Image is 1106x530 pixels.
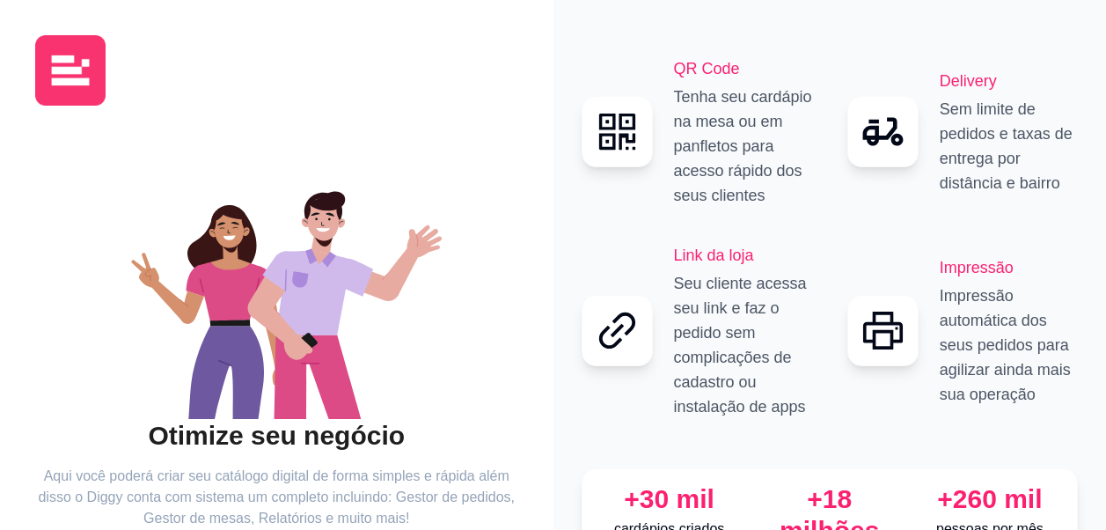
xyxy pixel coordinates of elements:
p: Seu cliente acessa seu link e faz o pedido sem complicações de cadastro ou instalação de apps [674,271,812,419]
div: animation [35,155,518,419]
p: Sem limite de pedidos e taxas de entrega por distância e bairro [940,97,1078,195]
p: Tenha seu cardápio na mesa ou em panfletos para acesso rápido dos seus clientes [674,85,812,208]
h2: QR Code [674,56,812,81]
div: +30 mil [597,483,743,515]
h2: Link da loja [674,243,812,268]
h2: Impressão [940,255,1078,280]
div: +260 mil [917,483,1063,515]
article: Aqui você poderá criar seu catálogo digital de forma simples e rápida além disso o Diggy conta co... [35,466,518,529]
p: Impressão automática dos seus pedidos para agilizar ainda mais sua operação [940,283,1078,407]
img: logo [35,35,106,106]
h2: Otimize seu negócio [35,419,518,453]
h2: Delivery [940,69,1078,93]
